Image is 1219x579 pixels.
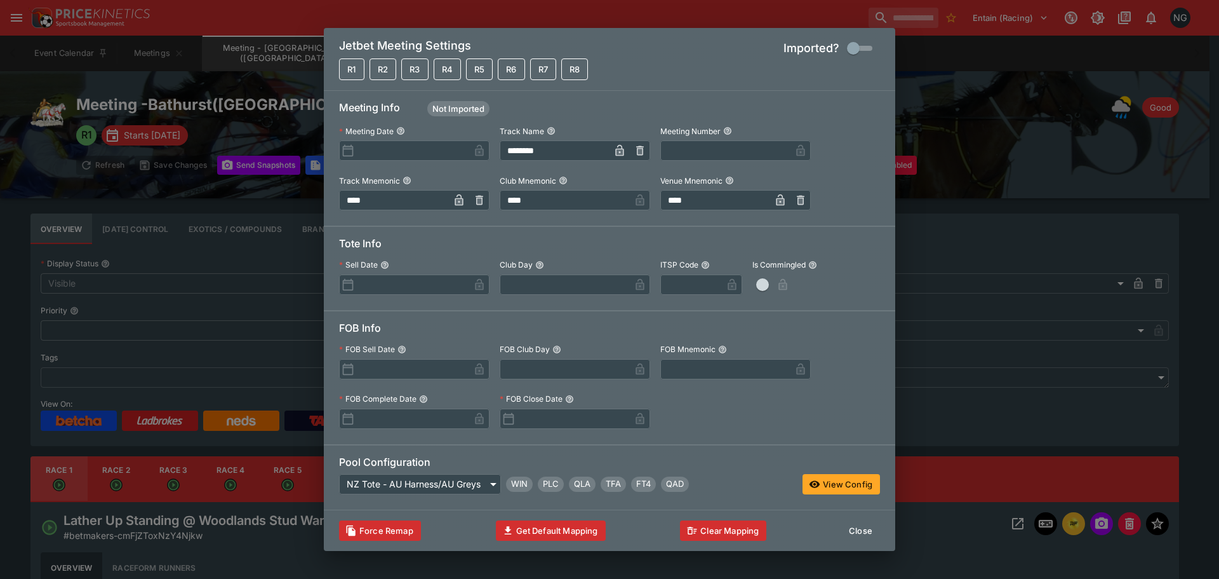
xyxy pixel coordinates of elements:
button: FOB Sell Date [397,345,406,354]
h6: Pool Configuration [339,456,880,474]
p: ITSP Code [660,259,698,270]
span: WIN [506,478,533,491]
button: Meeting Number [723,126,732,135]
p: FOB Club Day [500,344,550,355]
p: FOB Complete Date [339,393,416,404]
p: Sell Date [339,259,378,270]
h5: Imported? [783,41,839,55]
button: Track Name [547,126,556,135]
button: Is Commingled [808,261,817,269]
div: Quinella [569,477,596,492]
button: Meeting Date [396,126,405,135]
p: FOB Mnemonic [660,344,716,355]
h5: Jetbet Meeting Settings [339,38,471,58]
button: FOB Close Date [565,395,574,404]
div: NZ Tote - AU Harness/AU Greys [339,474,501,494]
button: Not Mapped and Not Imported [466,58,493,80]
span: QLA [569,478,596,491]
button: Sell Date [380,261,389,269]
button: Not Mapped and Not Imported [498,58,524,80]
button: Not Mapped and Not Imported [401,58,428,80]
div: First Four [631,477,656,492]
button: Get Default Mapping Info [496,521,606,541]
button: Club Mnemonic [559,176,568,185]
span: PLC [538,478,564,491]
span: FT4 [631,478,656,491]
p: Club Mnemonic [500,175,556,186]
div: Win [506,477,533,492]
button: Not Mapped and Not Imported [561,58,588,80]
button: FOB Mnemonic [718,345,727,354]
p: Venue Mnemonic [660,175,723,186]
button: Not Mapped and Not Imported [530,58,556,80]
p: Meeting Number [660,126,721,137]
div: Trifecta [601,477,626,492]
div: Meeting Status [427,101,490,116]
button: Track Mnemonic [403,176,411,185]
div: Tote Pool Quaddie [661,477,689,492]
h6: Meeting Info [339,101,880,121]
button: Venue Mnemonic [725,176,734,185]
button: Close [841,521,880,541]
span: Not Imported [427,103,490,116]
button: Club Day [535,261,544,269]
h6: Tote Info [339,237,880,255]
button: Clear Mapping [680,521,766,541]
button: Clears data required to update with latest templates [339,521,421,541]
p: Meeting Date [339,126,394,137]
p: Track Mnemonic [339,175,400,186]
button: View Config [803,474,880,494]
button: FOB Club Day [552,345,561,354]
button: Not Mapped and Not Imported [370,58,396,80]
span: TFA [601,478,626,491]
h6: FOB Info [339,322,880,340]
p: FOB Close Date [500,393,563,404]
span: QAD [661,478,689,491]
button: Not Mapped and Not Imported [434,58,461,80]
p: Track Name [500,126,544,137]
button: Not Mapped and Not Imported [339,58,364,80]
button: FOB Complete Date [419,395,428,404]
p: FOB Sell Date [339,344,395,355]
button: ITSP Code [701,261,710,269]
p: Is Commingled [752,259,806,270]
p: Club Day [500,259,533,270]
div: Place [538,477,564,492]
